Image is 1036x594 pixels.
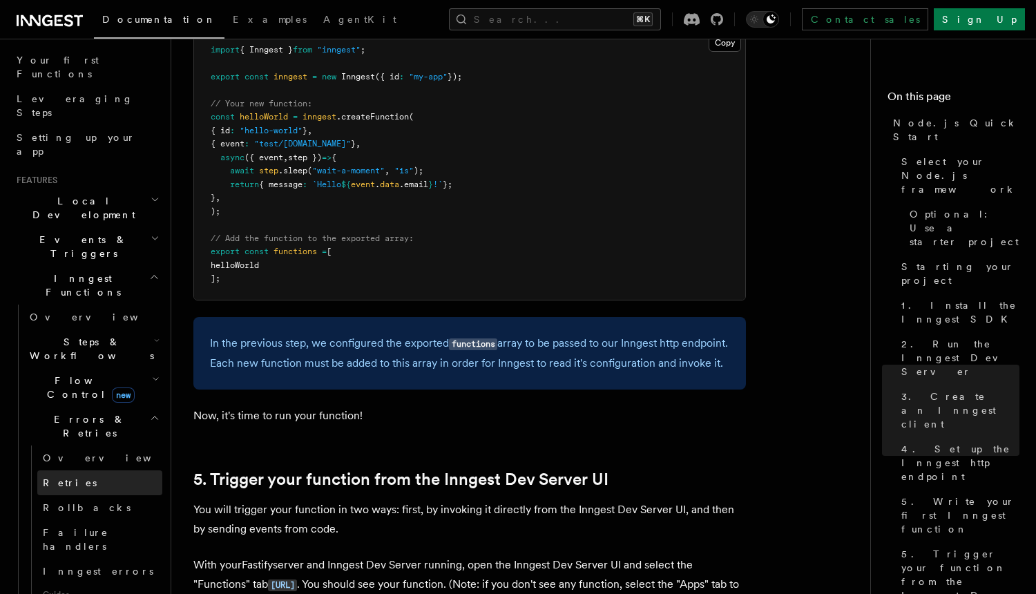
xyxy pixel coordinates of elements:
code: functions [449,338,497,350]
h4: On this page [888,88,1019,111]
span: step [259,166,278,175]
span: const [244,72,269,82]
span: Starting your project [901,260,1019,287]
span: "test/[DOMAIN_NAME]" [254,139,351,148]
span: : [230,126,235,135]
span: ({ event [244,153,283,162]
span: Local Development [11,194,151,222]
a: Leveraging Steps [11,86,162,125]
p: You will trigger your function in two ways: first, by invoking it directly from the Inngest Dev S... [193,500,746,539]
span: "hello-world" [240,126,303,135]
span: Flow Control [24,374,152,401]
span: from [293,45,312,55]
a: 1. Install the Inngest SDK [896,293,1019,332]
span: , [385,166,390,175]
p: Now, it's time to run your function! [193,406,746,425]
a: Documentation [94,4,224,39]
span: new [112,387,135,403]
span: { [332,153,336,162]
span: // Add the function to the exported array: [211,233,414,243]
span: `Hello [312,180,341,189]
span: 3. Create an Inngest client [901,390,1019,431]
span: "1s" [394,166,414,175]
span: = [322,247,327,256]
a: Overview [37,445,162,470]
span: const [244,247,269,256]
span: { message [259,180,303,189]
a: 5. Write your first Inngest function [896,489,1019,542]
button: Errors & Retries [24,407,162,445]
a: 3. Create an Inngest client [896,384,1019,437]
a: Examples [224,4,315,37]
span: Features [11,175,57,186]
span: 1. Install the Inngest SDK [901,298,1019,326]
button: Events & Triggers [11,227,162,266]
span: = [312,72,317,82]
span: // Your new function: [211,99,312,108]
span: } [211,193,215,202]
span: ]; [211,274,220,283]
span: .email [399,180,428,189]
span: !` [433,180,443,189]
span: AgentKit [323,14,396,25]
span: } [303,126,307,135]
span: .sleep [278,166,307,175]
a: Setting up your app [11,125,162,164]
span: "my-app" [409,72,448,82]
button: Inngest Functions [11,266,162,305]
span: 5. Write your first Inngest function [901,495,1019,536]
span: ); [211,207,220,216]
span: Select your Node.js framework [901,155,1019,196]
span: Examples [233,14,307,25]
span: Documentation [102,14,216,25]
span: = [293,112,298,122]
code: [URL] [268,579,297,591]
button: Copy [709,34,741,52]
span: import [211,45,240,55]
span: , [356,139,361,148]
span: event [351,180,375,189]
span: "wait-a-moment" [312,166,385,175]
span: ( [409,112,414,122]
span: Node.js Quick Start [893,116,1019,144]
span: const [211,112,235,122]
span: inngest [303,112,336,122]
span: Overview [43,452,185,463]
a: 5. Trigger your function from the Inngest Dev Server UI [193,470,608,489]
a: Contact sales [802,8,928,30]
a: 4. Set up the Inngest http endpoint [896,437,1019,489]
span: }; [443,180,452,189]
span: new [322,72,336,82]
span: ({ id [375,72,399,82]
span: Failure handlers [43,527,108,552]
a: Node.js Quick Start [888,111,1019,149]
span: } [351,139,356,148]
span: ); [414,166,423,175]
a: Rollbacks [37,495,162,520]
span: ${ [341,180,351,189]
span: functions [274,247,317,256]
span: Inngest Functions [11,271,149,299]
span: Retries [43,477,97,488]
span: ; [361,45,365,55]
span: export [211,72,240,82]
span: .createFunction [336,112,409,122]
span: { id [211,126,230,135]
span: : [399,72,404,82]
span: { event [211,139,244,148]
span: . [375,180,380,189]
span: Inngest errors [43,566,153,577]
a: Sign Up [934,8,1025,30]
button: Toggle dark mode [746,11,779,28]
span: Errors & Retries [24,412,150,440]
a: Overview [24,305,162,329]
button: Flow Controlnew [24,368,162,407]
button: Local Development [11,189,162,227]
span: step }) [288,153,322,162]
span: data [380,180,399,189]
kbd: ⌘K [633,12,653,26]
span: "inngest" [317,45,361,55]
a: Inngest errors [37,559,162,584]
span: , [283,153,288,162]
a: Your first Functions [11,48,162,86]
